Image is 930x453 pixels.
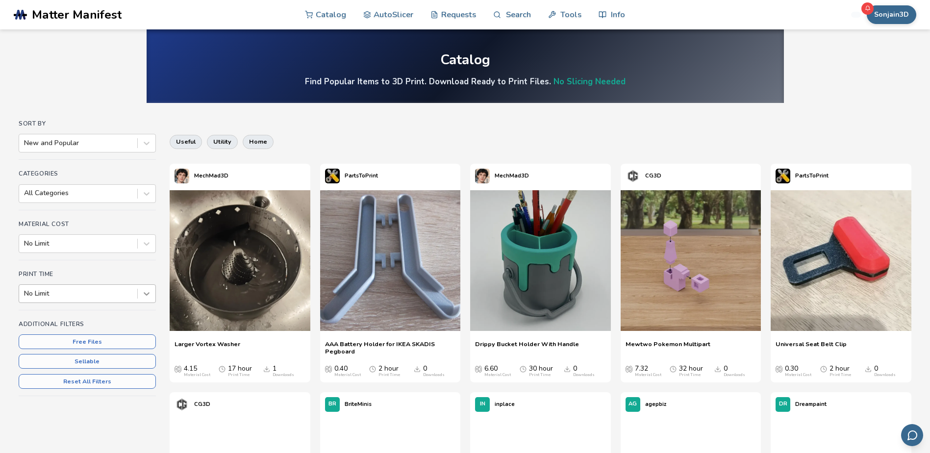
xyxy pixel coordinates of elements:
span: Average Print Time [520,365,527,373]
div: Downloads [724,373,745,377]
span: Average Print Time [369,365,376,373]
button: useful [170,135,202,149]
div: 17 hour [228,365,252,377]
span: Average Cost [175,365,181,373]
div: Print Time [378,373,400,377]
button: Send feedback via email [901,424,923,446]
p: inplace [495,399,515,409]
a: Drippy Bucket Holder With Handle [475,340,579,355]
div: 6.60 [484,365,511,377]
img: MechMad3D's profile [175,169,189,183]
img: CG3D's profile [626,169,640,183]
span: AG [628,401,637,407]
input: No Limit [24,290,26,298]
div: Print Time [679,373,701,377]
span: Average Print Time [670,365,677,373]
p: CG3D [645,171,661,181]
a: Universal Seat Belt Clip [776,340,847,355]
div: Material Cost [184,373,210,377]
div: 0 [874,365,896,377]
p: agepbiz [645,399,666,409]
div: 0 [724,365,745,377]
button: home [243,135,274,149]
div: Print Time [529,373,551,377]
div: 0 [573,365,595,377]
input: No Limit [24,240,26,248]
div: Downloads [273,373,294,377]
button: Sellable [19,354,156,369]
h4: Categories [19,170,156,177]
div: 0 [423,365,445,377]
a: AAA Battery Holder for IKEA SKADIS Pegboard [325,340,456,355]
div: Print Time [829,373,851,377]
span: Average Print Time [820,365,827,373]
a: PartsToPrint's profilePartsToPrint [771,164,833,188]
p: PartsToPrint [345,171,378,181]
p: Dreampaint [795,399,827,409]
div: Material Cost [635,373,661,377]
div: 0.40 [334,365,361,377]
div: Material Cost [334,373,361,377]
span: Downloads [263,365,270,373]
div: Downloads [423,373,445,377]
img: MechMad3D's profile [475,169,490,183]
span: Average Cost [325,365,332,373]
h4: Find Popular Items to 3D Print. Download Ready to Print Files. [305,76,626,87]
span: IN [480,401,485,407]
span: Matter Manifest [32,8,122,22]
input: New and Popular [24,139,26,147]
button: Free Files [19,334,156,349]
p: BriteMinis [345,399,372,409]
p: MechMad3D [194,171,228,181]
a: PartsToPrint's profilePartsToPrint [320,164,383,188]
a: CG3D's profileCG3D [170,392,215,417]
p: CG3D [194,399,210,409]
div: 32 hour [679,365,703,377]
p: MechMad3D [495,171,529,181]
span: BR [328,401,336,407]
span: Downloads [714,365,721,373]
div: 2 hour [378,365,400,377]
span: Average Cost [776,365,782,373]
a: Larger Vortex Washer [175,340,240,355]
button: Sonjain3D [867,5,916,24]
img: PartsToPrint's profile [776,169,790,183]
div: 30 hour [529,365,553,377]
span: Downloads [865,365,872,373]
span: Average Print Time [219,365,226,373]
div: Print Time [228,373,250,377]
h4: Material Cost [19,221,156,227]
h4: Additional Filters [19,321,156,327]
span: DR [779,401,787,407]
div: Catalog [440,52,490,68]
p: PartsToPrint [795,171,829,181]
a: MechMad3D's profileMechMad3D [170,164,233,188]
a: Mewtwo Pokemon Multipart [626,340,710,355]
div: 4.15 [184,365,210,377]
div: 7.32 [635,365,661,377]
img: CG3D's profile [175,397,189,412]
div: Material Cost [785,373,811,377]
div: Downloads [573,373,595,377]
h4: Sort By [19,120,156,127]
span: Downloads [414,365,421,373]
span: Average Cost [626,365,632,373]
span: Downloads [564,365,571,373]
h4: Print Time [19,271,156,277]
span: Average Cost [475,365,482,373]
input: All Categories [24,189,26,197]
div: 2 hour [829,365,851,377]
button: Reset All Filters [19,374,156,389]
button: utility [207,135,238,149]
img: PartsToPrint's profile [325,169,340,183]
div: Material Cost [484,373,511,377]
a: CG3D's profileCG3D [621,164,666,188]
a: MechMad3D's profileMechMad3D [470,164,534,188]
div: Downloads [874,373,896,377]
a: No Slicing Needed [553,76,626,87]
